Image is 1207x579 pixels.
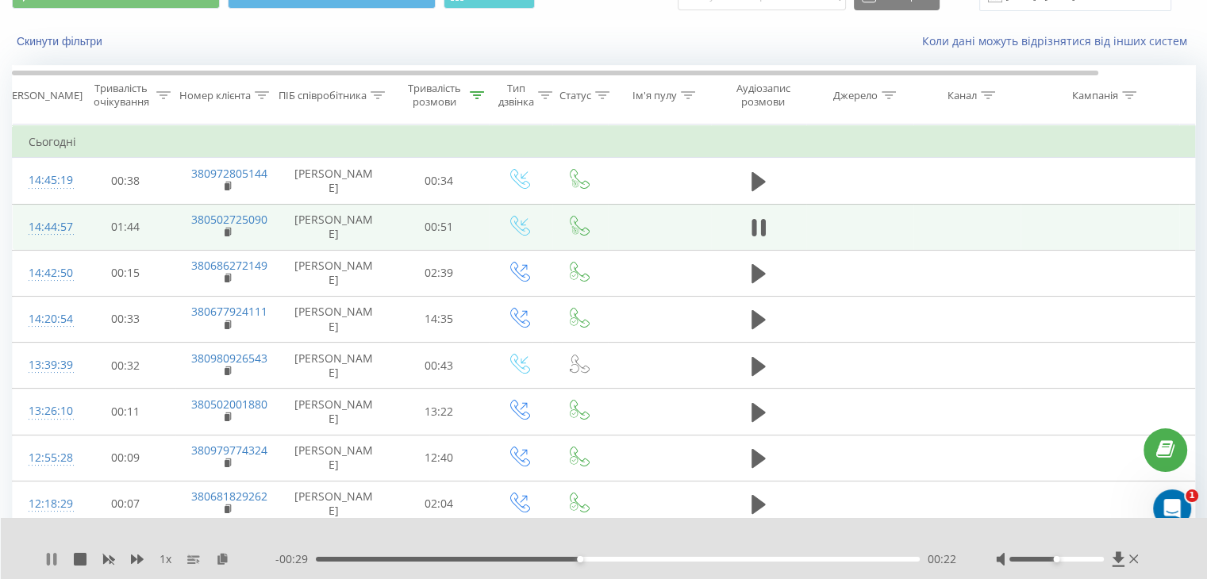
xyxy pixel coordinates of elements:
[279,250,390,296] td: [PERSON_NAME]
[191,443,267,458] a: 380979774324
[390,343,489,389] td: 00:43
[403,82,466,109] div: Тривалість розмови
[948,89,977,102] div: Канал
[160,551,171,567] span: 1 x
[279,158,390,204] td: [PERSON_NAME]
[191,304,267,319] a: 380677924111
[390,389,489,435] td: 13:22
[390,158,489,204] td: 00:34
[498,82,534,109] div: Тип дзвінка
[191,351,267,366] a: 380980926543
[1186,489,1198,502] span: 1
[390,204,489,250] td: 00:51
[29,396,60,427] div: 13:26:10
[76,296,175,342] td: 00:33
[275,551,316,567] span: - 00:29
[279,389,390,435] td: [PERSON_NAME]
[76,481,175,527] td: 00:07
[29,304,60,335] div: 14:20:54
[29,212,60,243] div: 14:44:57
[29,258,60,289] div: 14:42:50
[191,212,267,227] a: 380502725090
[279,296,390,342] td: [PERSON_NAME]
[29,489,60,520] div: 12:18:29
[279,435,390,481] td: [PERSON_NAME]
[577,556,583,562] div: Accessibility label
[90,82,152,109] div: Тривалість очікування
[76,343,175,389] td: 00:32
[76,204,175,250] td: 01:44
[29,443,60,474] div: 12:55:28
[928,551,956,567] span: 00:22
[559,89,591,102] div: Статус
[390,296,489,342] td: 14:35
[1072,89,1118,102] div: Кампанія
[29,350,60,381] div: 13:39:39
[76,158,175,204] td: 00:38
[12,34,110,48] button: Скинути фільтри
[76,250,175,296] td: 00:15
[922,33,1195,48] a: Коли дані можуть відрізнятися вiд інших систем
[390,481,489,527] td: 02:04
[76,389,175,435] td: 00:11
[76,435,175,481] td: 00:09
[179,89,251,102] div: Номер клієнта
[1053,556,1059,562] div: Accessibility label
[725,82,801,109] div: Аудіозапис розмови
[191,489,267,504] a: 380681829262
[279,204,390,250] td: [PERSON_NAME]
[191,397,267,412] a: 380502001880
[29,165,60,196] div: 14:45:19
[390,250,489,296] td: 02:39
[1153,489,1191,527] iframe: Intercom live chat
[833,89,878,102] div: Джерело
[191,166,267,181] a: 380972805144
[632,89,677,102] div: Ім'я пулу
[279,89,367,102] div: ПІБ співробітника
[279,343,390,389] td: [PERSON_NAME]
[191,258,267,273] a: 380686272149
[390,435,489,481] td: 12:40
[2,89,83,102] div: [PERSON_NAME]
[279,481,390,527] td: [PERSON_NAME]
